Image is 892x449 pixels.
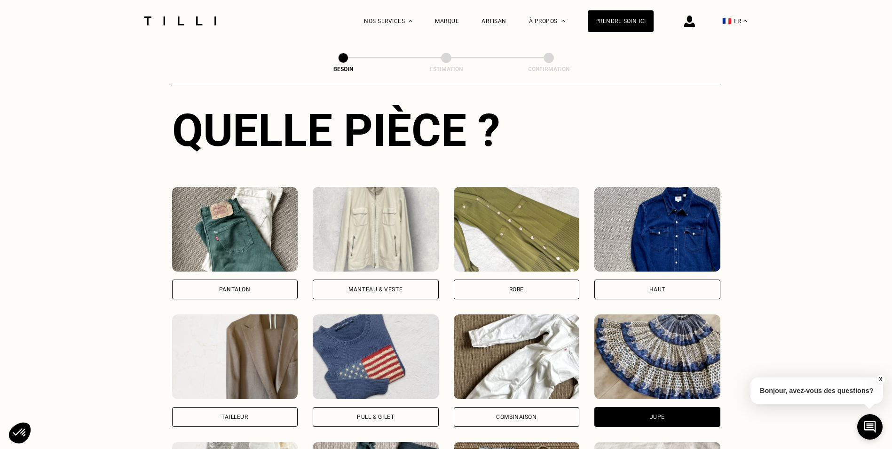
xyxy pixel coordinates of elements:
img: Logo du service de couturière Tilli [141,16,220,25]
div: Estimation [399,66,493,72]
div: Jupe [650,414,665,420]
div: Haut [649,287,665,292]
img: Tilli retouche votre Pull & gilet [313,314,439,399]
a: Prendre soin ici [588,10,654,32]
a: Artisan [482,18,506,24]
img: Tilli retouche votre Haut [594,187,720,272]
p: Bonjour, avez-vous des questions? [750,377,883,404]
span: 🇫🇷 [722,16,732,25]
img: menu déroulant [743,20,747,22]
div: Combinaison [496,414,537,420]
button: X [876,374,885,385]
img: Menu déroulant à propos [561,20,565,22]
div: Confirmation [502,66,596,72]
div: Quelle pièce ? [172,104,720,157]
img: Tilli retouche votre Tailleur [172,314,298,399]
div: Pantalon [219,287,251,292]
img: Menu déroulant [409,20,412,22]
img: Tilli retouche votre Jupe [594,314,720,399]
div: Besoin [296,66,390,72]
img: Tilli retouche votre Manteau & Veste [313,187,439,272]
div: Pull & gilet [357,414,394,420]
div: Robe [509,287,524,292]
div: Tailleur [221,414,248,420]
img: Tilli retouche votre Pantalon [172,187,298,272]
img: Tilli retouche votre Robe [454,187,580,272]
img: icône connexion [684,16,695,27]
a: Marque [435,18,459,24]
img: Tilli retouche votre Combinaison [454,314,580,399]
div: Manteau & Veste [348,287,403,292]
